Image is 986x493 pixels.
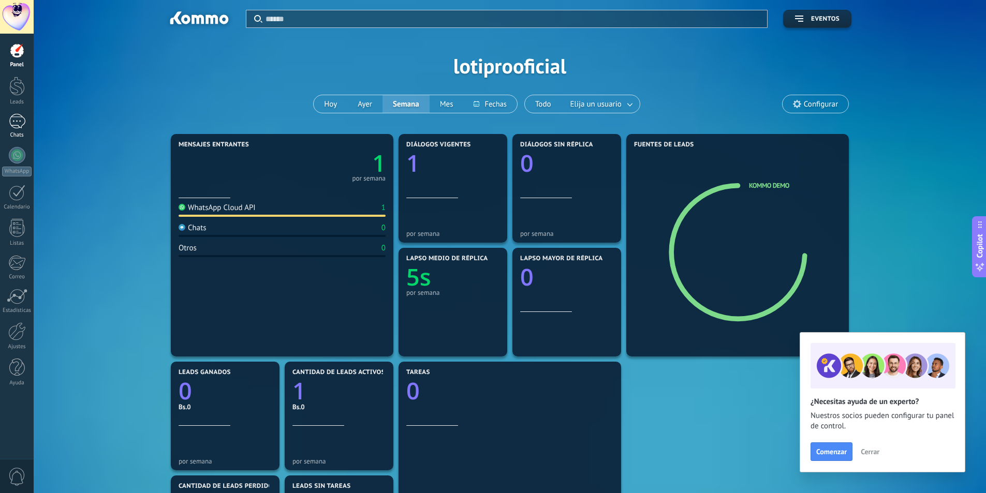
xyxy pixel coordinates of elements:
span: Elija un usuario [568,97,624,111]
div: por semana [406,289,499,296]
div: Calendario [2,204,32,211]
text: 0 [520,147,534,179]
button: Hoy [314,95,347,113]
div: WhatsApp [2,167,32,176]
span: Configurar [804,100,838,109]
span: Diálogos sin réplica [520,141,593,148]
div: por semana [179,457,272,465]
text: 0 [406,375,420,407]
span: Leads ganados [179,369,231,376]
div: WhatsApp Cloud API [179,203,256,213]
span: Lapso mayor de réplica [520,255,602,262]
button: Todo [525,95,562,113]
span: Mensajes entrantes [179,141,249,148]
div: Otros [179,243,197,253]
text: 1 [406,147,420,179]
img: WhatsApp Cloud API [179,204,185,211]
button: Semana [382,95,430,113]
div: por semana [520,230,613,237]
span: Fuentes de leads [634,141,694,148]
div: por semana [352,176,386,181]
div: Ajustes [2,343,32,350]
div: Panel [2,62,32,68]
div: Leads [2,99,32,106]
button: Mes [430,95,464,113]
button: Comenzar [811,442,852,461]
span: Leads sin tareas [292,483,350,490]
div: por semana [406,230,499,237]
button: Elija un usuario [562,95,640,113]
span: Cantidad de leads perdidos [179,483,277,490]
span: Tareas [406,369,430,376]
span: Cerrar [861,448,879,455]
span: Copilot [975,234,985,258]
a: 0 [406,375,613,407]
img: Chats [179,224,185,231]
span: Cantidad de leads activos [292,369,385,376]
a: 1 [282,147,386,179]
button: Cerrar [856,444,884,459]
div: Estadísticas [2,307,32,314]
span: Lapso medio de réplica [406,255,488,262]
div: Bs.0 [292,402,386,411]
div: 0 [381,223,386,233]
text: 0 [179,375,192,407]
span: Eventos [811,16,840,23]
div: Ayuda [2,380,32,386]
span: Nuestros socios pueden configurar tu panel de control. [811,411,954,431]
a: 0 [179,375,272,407]
div: Listas [2,240,32,247]
text: 1 [292,375,306,407]
text: 1 [372,147,386,179]
button: Ayer [347,95,382,113]
span: Comenzar [816,448,847,455]
button: Fechas [463,95,517,113]
div: 0 [381,243,386,253]
div: Chats [2,132,32,139]
text: 5s [406,261,431,293]
div: 1 [381,203,386,213]
span: Diálogos vigentes [406,141,471,148]
h2: ¿Necesitas ayuda de un experto? [811,397,954,407]
div: Bs.0 [179,402,272,411]
div: Correo [2,274,32,280]
text: 0 [520,261,534,293]
div: por semana [292,457,386,465]
a: Kommo Demo [749,181,789,190]
div: Chats [179,223,207,233]
a: 1 [292,375,386,407]
button: Eventos [783,10,851,28]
